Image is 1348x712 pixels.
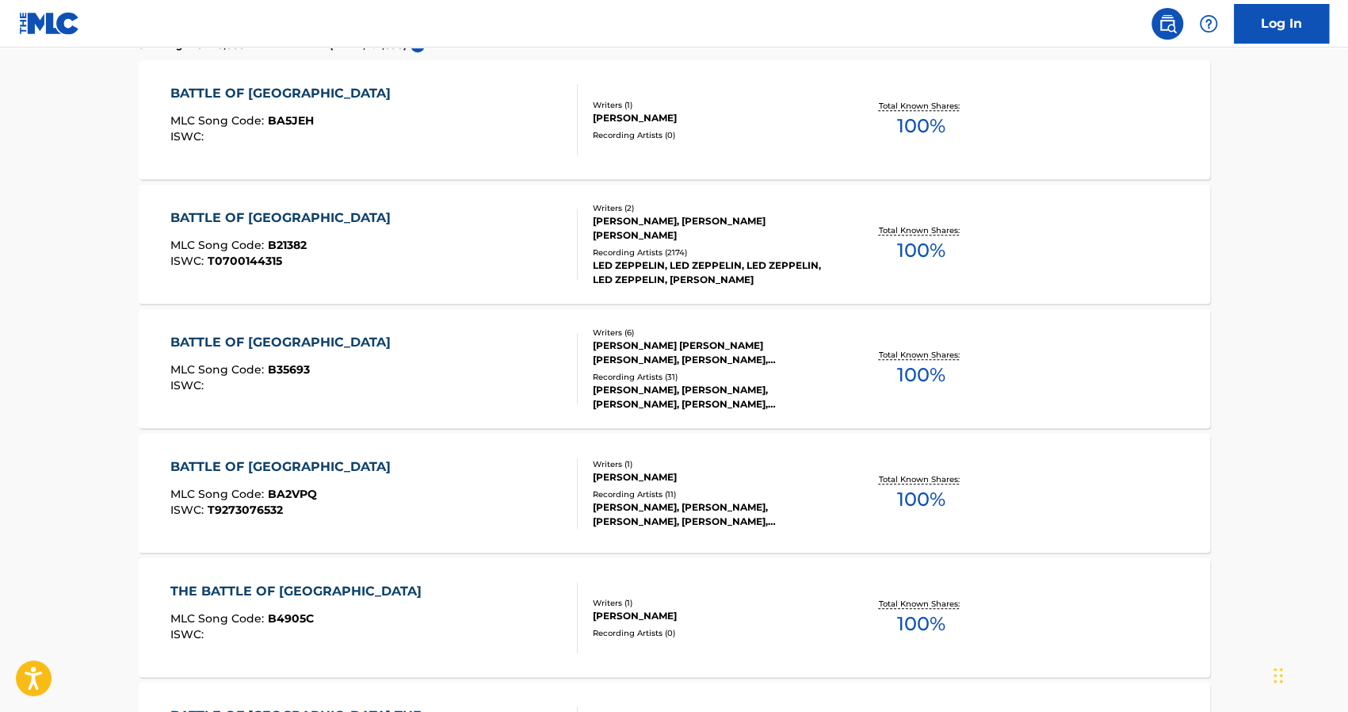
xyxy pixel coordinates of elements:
span: T9273076532 [208,503,283,517]
div: Recording Artists ( 11 ) [593,488,832,500]
span: MLC Song Code : [170,238,268,252]
div: LED ZEPPELIN, LED ZEPPELIN, LED ZEPPELIN, LED ZEPPELIN, [PERSON_NAME] [593,258,832,287]
span: 100 % [897,112,945,140]
span: 100 % [897,485,945,514]
span: ISWC : [170,627,208,641]
span: 100 % [897,236,945,265]
p: Total Known Shares: [879,473,964,485]
div: BATTLE OF [GEOGRAPHIC_DATA] [170,457,399,477]
p: Total Known Shares: [879,224,964,236]
span: ISWC : [170,503,208,517]
div: Recording Artists ( 0 ) [593,129,832,141]
div: Writers ( 1 ) [593,99,832,111]
span: 100 % [897,361,945,389]
div: Help [1193,8,1224,40]
div: Writers ( 2 ) [593,202,832,214]
div: BATTLE OF [GEOGRAPHIC_DATA] [170,333,399,352]
div: THE BATTLE OF [GEOGRAPHIC_DATA] [170,582,430,601]
p: Total Known Shares: [879,598,964,610]
a: BATTLE OF [GEOGRAPHIC_DATA]MLC Song Code:B21382ISWC:T0700144315Writers (2)[PERSON_NAME], [PERSON_... [139,185,1210,304]
span: 100 % [897,610,945,638]
a: THE BATTLE OF [GEOGRAPHIC_DATA]MLC Song Code:B4905CISWC:Writers (1)[PERSON_NAME]Recording Artists... [139,558,1210,677]
div: Writers ( 6 ) [593,327,832,339]
span: ISWC : [170,378,208,392]
a: BATTLE OF [GEOGRAPHIC_DATA]MLC Song Code:BA5JEHISWC:Writers (1)[PERSON_NAME]Recording Artists (0)... [139,60,1210,179]
div: [PERSON_NAME] [593,609,832,623]
div: Recording Artists ( 31 ) [593,371,832,383]
img: help [1199,14,1218,33]
div: [PERSON_NAME] [593,470,832,484]
span: ISWC : [170,129,208,144]
a: Public Search [1151,8,1183,40]
p: Total Known Shares: [879,100,964,112]
img: MLC Logo [19,12,80,35]
span: ISWC : [170,254,208,268]
span: MLC Song Code : [170,362,268,377]
span: B21382 [268,238,307,252]
span: BA2VPQ [268,487,317,501]
div: BATTLE OF [GEOGRAPHIC_DATA] [170,209,399,228]
a: BATTLE OF [GEOGRAPHIC_DATA]MLC Song Code:BA2VPQISWC:T9273076532Writers (1)[PERSON_NAME]Recording ... [139,434,1210,553]
div: Writers ( 1 ) [593,458,832,470]
p: Total Known Shares: [879,349,964,361]
span: MLC Song Code : [170,113,268,128]
div: [PERSON_NAME] [PERSON_NAME] [PERSON_NAME], [PERSON_NAME], [PERSON_NAME], [PERSON_NAME] [593,339,832,367]
span: MLC Song Code : [170,487,268,501]
span: B35693 [268,362,310,377]
span: BA5JEH [268,113,314,128]
a: Log In [1234,4,1329,44]
div: Writers ( 1 ) [593,597,832,609]
div: Recording Artists ( 2174 ) [593,247,832,258]
div: [PERSON_NAME], [PERSON_NAME], [PERSON_NAME], [PERSON_NAME], [PERSON_NAME] [593,383,832,412]
div: [PERSON_NAME], [PERSON_NAME] [PERSON_NAME] [593,214,832,243]
span: MLC Song Code : [170,611,268,626]
span: B4905C [268,611,314,626]
div: BATTLE OF [GEOGRAPHIC_DATA] [170,84,399,103]
iframe: Chat Widget [1269,636,1348,712]
img: search [1158,14,1177,33]
div: [PERSON_NAME] [593,111,832,125]
div: Recording Artists ( 0 ) [593,627,832,639]
a: BATTLE OF [GEOGRAPHIC_DATA]MLC Song Code:B35693ISWC:Writers (6)[PERSON_NAME] [PERSON_NAME] [PERSO... [139,309,1210,428]
span: T0700144315 [208,254,282,268]
div: Drag [1274,652,1283,699]
div: [PERSON_NAME], [PERSON_NAME], [PERSON_NAME], [PERSON_NAME], [PERSON_NAME] [593,500,832,529]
